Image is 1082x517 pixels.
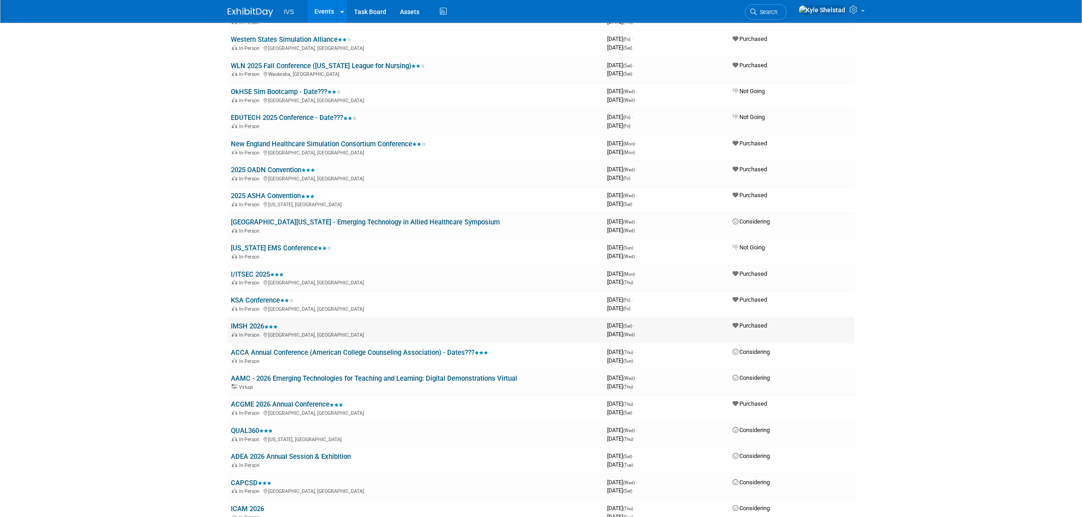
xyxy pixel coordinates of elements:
[623,202,633,207] span: (Sat)
[623,488,633,493] span: (Sat)
[239,488,263,494] span: In-Person
[623,20,633,25] span: (Thu)
[231,270,284,278] a: I/ITSEC 2025
[635,400,636,407] span: -
[231,322,278,330] a: IMSH 2026
[623,306,631,311] span: (Fri)
[623,37,631,42] span: (Fri)
[608,383,633,390] span: [DATE]
[733,452,770,459] span: Considering
[231,200,600,208] div: [US_STATE], [GEOGRAPHIC_DATA]
[608,270,638,277] span: [DATE]
[608,140,638,147] span: [DATE]
[231,149,600,156] div: [GEOGRAPHIC_DATA], [GEOGRAPHIC_DATA]
[231,374,518,383] a: AAMC - 2026 Emerging Technologies for Teaching and Learning: Digital Demonstrations Virtual
[231,409,600,416] div: [GEOGRAPHIC_DATA], [GEOGRAPHIC_DATA]
[757,9,778,15] span: Search
[632,114,633,120] span: -
[608,218,638,225] span: [DATE]
[239,410,263,416] span: In-Person
[637,374,638,381] span: -
[623,402,633,407] span: (Thu)
[608,305,631,312] span: [DATE]
[239,358,263,364] span: In-Person
[239,384,256,390] span: Virtual
[623,506,633,511] span: (Thu)
[634,62,635,69] span: -
[623,272,635,277] span: (Mon)
[232,437,237,441] img: In-Person Event
[623,245,633,250] span: (Sun)
[733,192,768,199] span: Purchased
[733,62,768,69] span: Purchased
[608,452,635,459] span: [DATE]
[608,487,633,494] span: [DATE]
[232,280,237,284] img: In-Person Event
[231,88,341,96] a: OkHSE Sim Bootcamp - Date???
[608,62,635,69] span: [DATE]
[733,140,768,147] span: Purchased
[733,88,765,94] span: Not Going
[608,88,638,94] span: [DATE]
[231,296,294,304] a: KSA Conference
[232,410,237,415] img: In-Person Event
[608,461,633,468] span: [DATE]
[231,140,426,148] a: New England Healthcare Simulation Consortium Conference
[239,71,263,77] span: In-Person
[231,505,264,513] a: ICAM 2026
[608,174,631,181] span: [DATE]
[637,192,638,199] span: -
[623,350,633,355] span: (Thu)
[608,505,636,512] span: [DATE]
[231,452,351,461] a: ADEA 2026 Annual Session & Exhibition
[239,332,263,338] span: In-Person
[608,96,635,103] span: [DATE]
[745,4,787,20] a: Search
[637,427,638,433] span: -
[733,296,768,303] span: Purchased
[231,331,600,338] div: [GEOGRAPHIC_DATA], [GEOGRAPHIC_DATA]
[231,96,600,104] div: [GEOGRAPHIC_DATA], [GEOGRAPHIC_DATA]
[733,505,770,512] span: Considering
[608,70,633,77] span: [DATE]
[623,141,635,146] span: (Mon)
[637,140,638,147] span: -
[232,176,237,180] img: In-Person Event
[239,98,263,104] span: In-Person
[623,115,631,120] span: (Fri)
[623,176,631,181] span: (Fri)
[239,437,263,442] span: In-Person
[608,149,635,155] span: [DATE]
[232,488,237,493] img: In-Person Event
[733,244,765,251] span: Not Going
[634,322,635,329] span: -
[608,331,635,338] span: [DATE]
[608,192,638,199] span: [DATE]
[623,98,635,103] span: (Wed)
[232,71,237,76] img: In-Person Event
[608,200,633,207] span: [DATE]
[798,5,846,15] img: Kyle Shelstad
[232,150,237,154] img: In-Person Event
[623,480,635,485] span: (Wed)
[623,384,633,389] span: (Thu)
[632,35,633,42] span: -
[623,298,631,303] span: (Fri)
[623,124,631,129] span: (Fri)
[232,228,237,233] img: In-Person Event
[232,462,237,467] img: In-Person Event
[623,280,633,285] span: (Thu)
[231,348,489,357] a: ACCA Annual Conference (American College Counseling Association) - Dates???
[623,358,633,363] span: (Sun)
[733,218,770,225] span: Considering
[608,244,636,251] span: [DATE]
[608,435,633,442] span: [DATE]
[608,357,633,364] span: [DATE]
[231,305,600,312] div: [GEOGRAPHIC_DATA], [GEOGRAPHIC_DATA]
[232,202,237,206] img: In-Person Event
[239,150,263,156] span: In-Person
[231,174,600,182] div: [GEOGRAPHIC_DATA], [GEOGRAPHIC_DATA]
[623,45,633,50] span: (Sat)
[623,437,633,442] span: (Thu)
[733,166,768,173] span: Purchased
